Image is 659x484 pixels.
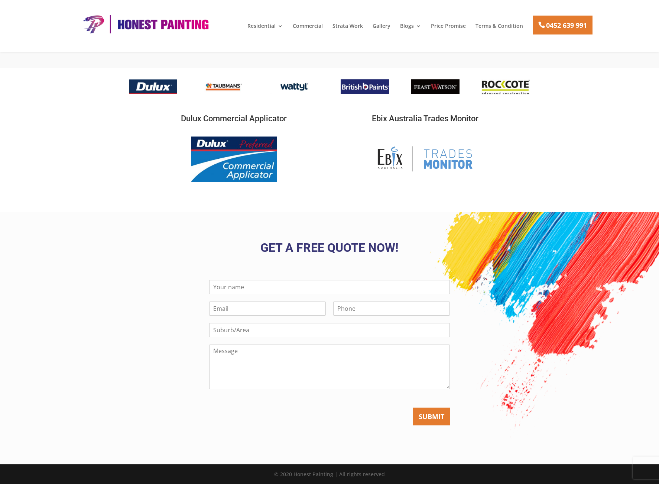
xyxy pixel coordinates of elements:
[129,470,530,483] div: © 2020 Honest Painting | All rights reserved
[413,408,450,425] button: SUBMIT
[372,114,478,123] span: Ebix Australia Trades Monitor
[400,23,421,36] a: Blogs
[129,242,530,257] h3: Get a FREE Quote Now!
[209,280,450,294] input: Your name
[78,14,212,34] img: Honest Painting
[533,16,593,34] a: 0452 639 991
[181,114,287,123] span: Dulux Commercial Applicator
[247,23,283,36] a: Residential
[373,23,390,36] a: Gallery
[293,23,323,36] a: Commercial
[475,23,523,36] a: Terms & Condition
[209,302,326,316] input: Email
[333,302,450,316] input: Phone
[431,23,466,36] a: Price Promise
[332,23,363,36] a: Strata Work
[209,323,450,337] input: Suburb/Area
